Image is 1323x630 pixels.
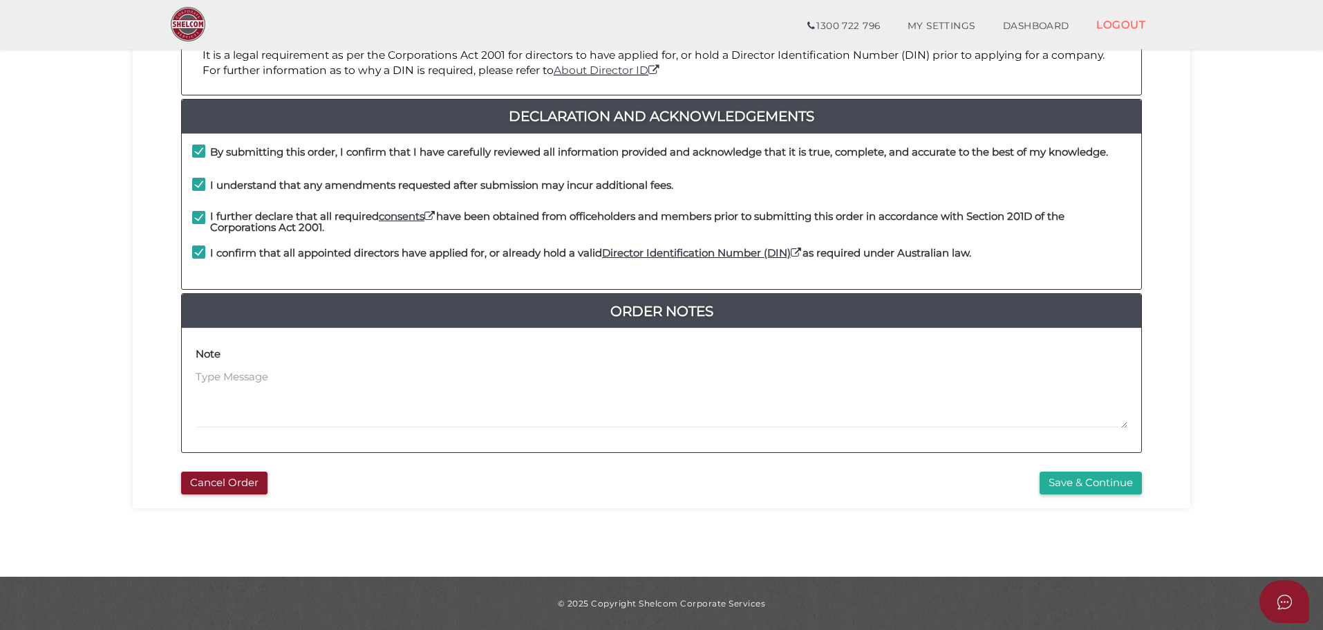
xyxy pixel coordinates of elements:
h4: By submitting this order, I confirm that I have carefully reviewed all information provided and a... [210,147,1108,158]
h4: I confirm that all appointed directors have applied for, or already hold a valid as required unde... [210,248,971,259]
a: Order Notes [182,300,1141,322]
a: DASHBOARD [989,12,1083,40]
button: Save & Continue [1040,472,1142,494]
h4: I understand that any amendments requested after submission may incur additional fees. [210,180,673,192]
h4: Note [196,349,220,360]
button: Open asap [1259,580,1309,623]
h4: I further declare that all required have been obtained from officeholders and members prior to su... [210,211,1131,234]
a: LOGOUT [1082,10,1159,39]
a: Director Identification Number (DIN) [602,246,803,259]
button: Cancel Order [181,472,268,494]
a: MY SETTINGS [894,12,989,40]
a: consents [379,210,436,223]
a: About Director ID [554,64,661,77]
div: © 2025 Copyright Shelcom Corporate Services [143,597,1180,609]
a: 1300 722 796 [794,12,894,40]
a: Declaration And Acknowledgements [182,105,1141,127]
p: It is a legal requirement as per the Corporations Act 2001 for directors to have applied for, or ... [203,48,1120,79]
